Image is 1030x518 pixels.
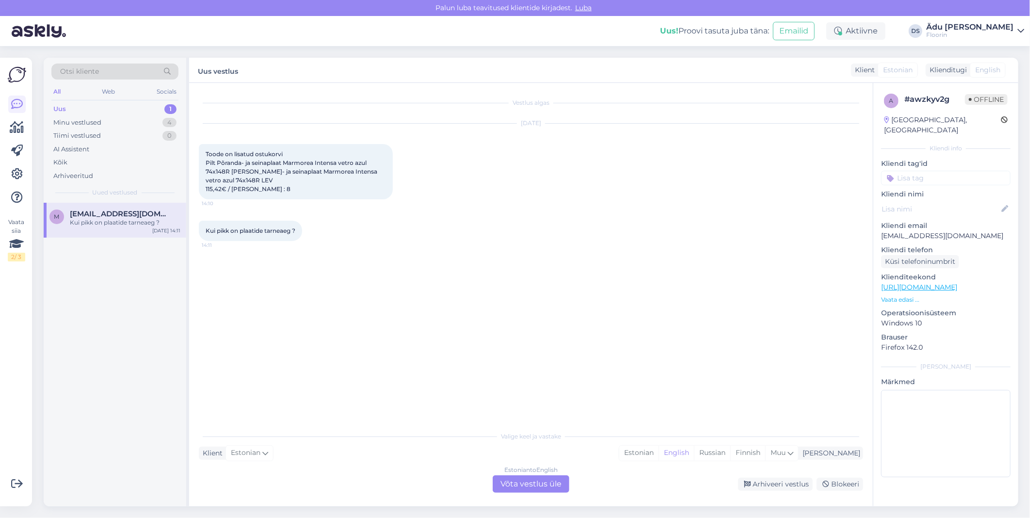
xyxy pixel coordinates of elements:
span: a [889,97,894,104]
span: Estonian [231,448,260,458]
div: 0 [162,131,177,141]
div: Web [100,85,117,98]
div: DS [909,24,922,38]
span: Offline [965,94,1008,105]
input: Lisa tag [881,171,1011,185]
div: [DATE] [199,119,863,128]
div: 2 / 3 [8,253,25,261]
p: Vaata edasi ... [881,295,1011,304]
p: Windows 10 [881,318,1011,328]
p: Kliendi nimi [881,189,1011,199]
button: Emailid [773,22,815,40]
div: Kõik [53,158,67,167]
div: Ädu [PERSON_NAME] [926,23,1014,31]
p: Klienditeekond [881,272,1011,282]
div: 4 [162,118,177,128]
div: [PERSON_NAME] [799,448,860,458]
img: Askly Logo [8,65,26,84]
span: Otsi kliente [60,66,99,77]
div: Vaata siia [8,218,25,261]
span: Uued vestlused [93,188,138,197]
label: Uus vestlus [198,64,238,77]
div: Klienditugi [926,65,967,75]
div: Vestlus algas [199,98,863,107]
div: Socials [155,85,178,98]
div: Proovi tasuta juba täna: [660,25,769,37]
a: [URL][DOMAIN_NAME] [881,283,957,291]
div: Minu vestlused [53,118,101,128]
p: Operatsioonisüsteem [881,308,1011,318]
a: Ädu [PERSON_NAME]Floorin [926,23,1024,39]
span: 14:10 [202,200,238,207]
div: Finnish [730,446,765,460]
div: [GEOGRAPHIC_DATA], [GEOGRAPHIC_DATA] [884,115,1001,135]
span: English [975,65,1000,75]
span: m [54,213,60,220]
div: Kui pikk on plaatide tarneaeg ? [70,218,180,227]
p: Märkmed [881,377,1011,387]
div: Kliendi info [881,144,1011,153]
span: Estonian [883,65,913,75]
div: All [51,85,63,98]
div: English [659,446,694,460]
p: Firefox 142.0 [881,342,1011,353]
p: Brauser [881,332,1011,342]
div: Estonian [619,446,659,460]
div: AI Assistent [53,145,89,154]
b: Uus! [660,26,678,35]
span: mart@restmart.ee [70,210,171,218]
div: [DATE] 14:11 [152,227,180,234]
p: Kliendi telefon [881,245,1011,255]
span: Luba [572,3,595,12]
p: [EMAIL_ADDRESS][DOMAIN_NAME] [881,231,1011,241]
div: Küsi telefoninumbrit [881,255,959,268]
div: Arhiveeri vestlus [738,478,813,491]
span: 14:11 [202,242,238,249]
p: Kliendi email [881,221,1011,231]
div: Floorin [926,31,1014,39]
div: Arhiveeritud [53,171,93,181]
p: Kliendi tag'id [881,159,1011,169]
div: Valige keel ja vastake [199,432,863,441]
div: [PERSON_NAME] [881,362,1011,371]
div: # awzkyv2g [904,94,965,105]
input: Lisa nimi [882,204,999,214]
div: Russian [694,446,730,460]
div: Klient [199,448,223,458]
div: Aktiivne [826,22,885,40]
span: Toode on lisatud ostukorvi Pilt Põranda- ja seinaplaat Marmorea Intensa vetro azul 74x148R [PERSO... [206,150,379,193]
span: Kui pikk on plaatide tarneaeg ? [206,227,295,234]
div: Klient [851,65,875,75]
span: Muu [771,448,786,457]
div: 1 [164,104,177,114]
div: Tiimi vestlused [53,131,101,141]
div: Võta vestlus üle [493,475,569,493]
div: Estonian to English [504,466,558,474]
div: Uus [53,104,66,114]
div: Blokeeri [817,478,863,491]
